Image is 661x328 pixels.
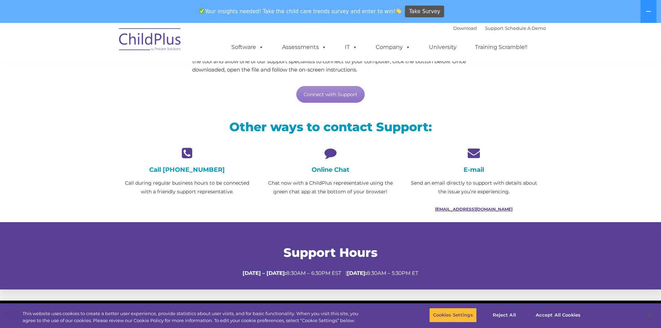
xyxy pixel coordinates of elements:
[369,40,417,54] a: Company
[407,179,540,196] p: Send an email directly to support with details about the issue you’re experiencing.
[116,23,185,58] img: ChildPlus by Procare Solutions
[196,5,404,18] span: Your insights needed! Take the child care trends survey and enter to win!
[338,40,364,54] a: IT
[243,270,418,276] span: 8:30AM – 6:30PM EST | 8:30AM – 5:30PM ET
[264,166,397,174] h4: Online Chat
[505,25,546,31] a: Schedule A Demo
[264,179,397,196] p: Chat now with a ChildPlus representative using the green chat app at the bottom of your browser!
[199,8,204,14] img: ✅
[453,25,546,31] font: |
[422,40,464,54] a: University
[435,207,512,212] a: [EMAIL_ADDRESS][DOMAIN_NAME]
[121,179,254,196] p: Call during regular business hours to be connected with a friendly support representative.
[243,270,286,276] strong: [DATE] – [DATE]:
[275,40,333,54] a: Assessments
[485,25,503,31] a: Support
[483,308,526,322] button: Reject All
[532,308,584,322] button: Accept All Cookies
[296,86,365,103] a: Connect with Support
[121,166,254,174] h4: Call [PHONE_NUMBER]
[192,49,469,74] p: Through our secure support tool, we’ll connect to your computer and solve your issues for you! To...
[405,6,444,18] a: Take Survey
[224,40,271,54] a: Software
[429,308,477,322] button: Cookies Settings
[407,166,540,174] h4: E-mail
[409,6,440,18] span: Take Survey
[121,119,541,135] h2: Other ways to contact Support:
[283,245,378,260] span: Support Hours
[642,308,658,323] button: Close
[23,310,364,324] div: This website uses cookies to create a better user experience, provide statistics about user visit...
[468,40,534,54] a: Training Scramble!!
[347,270,367,276] strong: [DATE]:
[396,8,401,14] img: 👏
[453,25,477,31] a: Download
